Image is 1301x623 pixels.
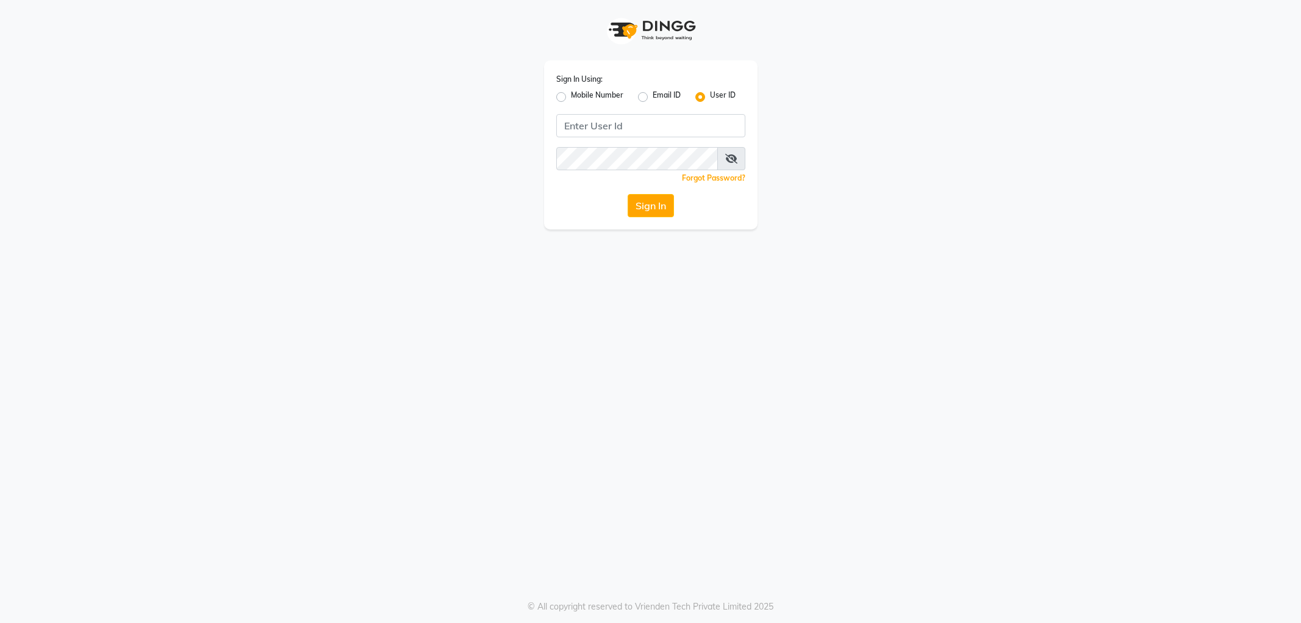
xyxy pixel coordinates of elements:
input: Username [556,147,718,170]
label: Email ID [653,90,681,104]
button: Sign In [628,194,674,217]
label: User ID [710,90,736,104]
img: logo1.svg [602,12,700,48]
label: Sign In Using: [556,74,603,85]
input: Username [556,114,745,137]
a: Forgot Password? [682,173,745,182]
label: Mobile Number [571,90,623,104]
